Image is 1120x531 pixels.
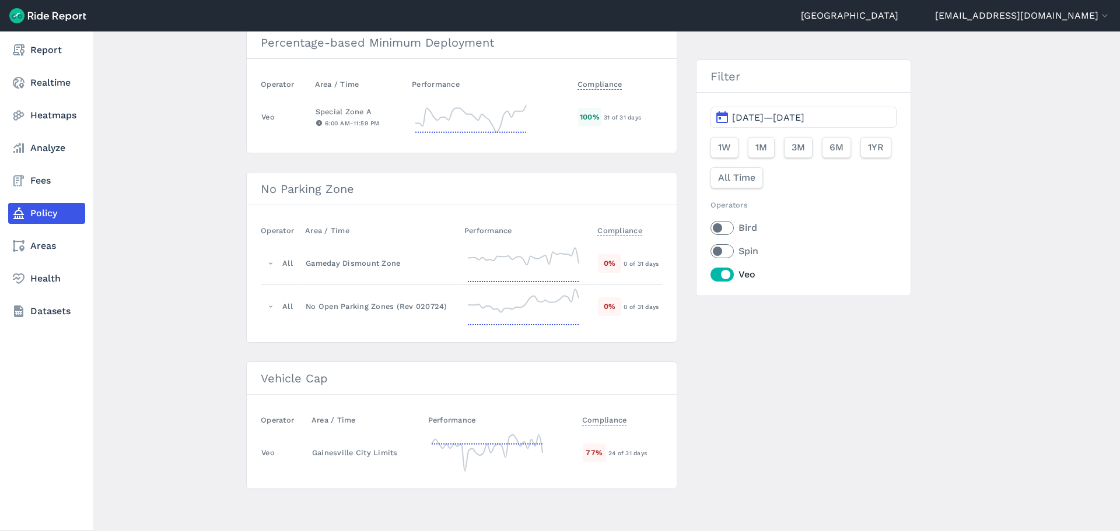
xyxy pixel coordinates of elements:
a: Areas [8,235,85,256]
div: 24 of 31 days [608,448,662,458]
span: 1W [718,140,731,154]
span: 1M [755,140,767,154]
th: Performance [423,409,577,431]
span: Compliance [577,76,622,90]
h3: Filter [696,60,911,93]
div: 100 % [578,108,601,126]
button: 1YR [860,137,891,158]
a: Analyze [8,138,85,159]
th: Operator [261,409,307,431]
div: Gainesville City Limits [312,447,418,458]
a: Report [8,40,85,61]
div: 31 of 31 days [604,112,662,122]
th: Area / Time [300,219,460,242]
button: 1M [748,137,775,158]
a: Heatmaps [8,105,85,126]
span: 3M [792,140,805,154]
label: Veo [710,268,897,282]
div: Veo [261,111,275,122]
button: [DATE]—[DATE] [710,107,897,128]
span: Compliance [597,223,642,236]
div: All [282,301,293,312]
span: 1YR [868,140,884,154]
th: Performance [460,219,593,242]
div: Special Zone A [316,106,402,117]
span: 6M [829,140,843,154]
div: 6:00 AM - 11:59 PM [316,118,402,128]
a: Health [8,268,85,289]
a: [GEOGRAPHIC_DATA] [801,9,898,23]
h3: Percentage-based Minimum Deployment [247,26,677,59]
h3: Vehicle Cap [247,362,677,395]
div: 0 of 31 days [624,301,661,312]
a: Policy [8,203,85,224]
a: Fees [8,170,85,191]
button: 1W [710,137,738,158]
th: Operator [261,219,300,242]
span: Compliance [582,412,627,425]
a: Realtime [8,72,85,93]
div: Veo [261,447,275,458]
div: 0 % [598,297,621,315]
h3: No Parking Zone [247,173,677,205]
img: Ride Report [9,8,86,23]
span: [DATE]—[DATE] [732,112,804,123]
button: All Time [710,167,763,188]
div: 77 % [583,444,606,462]
div: 0 % [598,254,621,272]
label: Spin [710,244,897,258]
button: 3M [784,137,813,158]
div: No Open Parking Zones (Rev 020724) [306,301,454,312]
th: Operator [261,73,310,96]
button: [EMAIL_ADDRESS][DOMAIN_NAME] [935,9,1111,23]
a: Datasets [8,301,85,322]
div: Gameday Dismount Zone [306,258,454,269]
th: Area / Time [310,73,408,96]
div: 0 of 31 days [624,258,661,269]
button: 6M [822,137,851,158]
label: Bird [710,221,897,235]
th: Performance [407,73,573,96]
span: All Time [718,171,755,185]
div: All [282,258,293,269]
span: Operators [710,201,748,209]
th: Area / Time [307,409,423,431]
